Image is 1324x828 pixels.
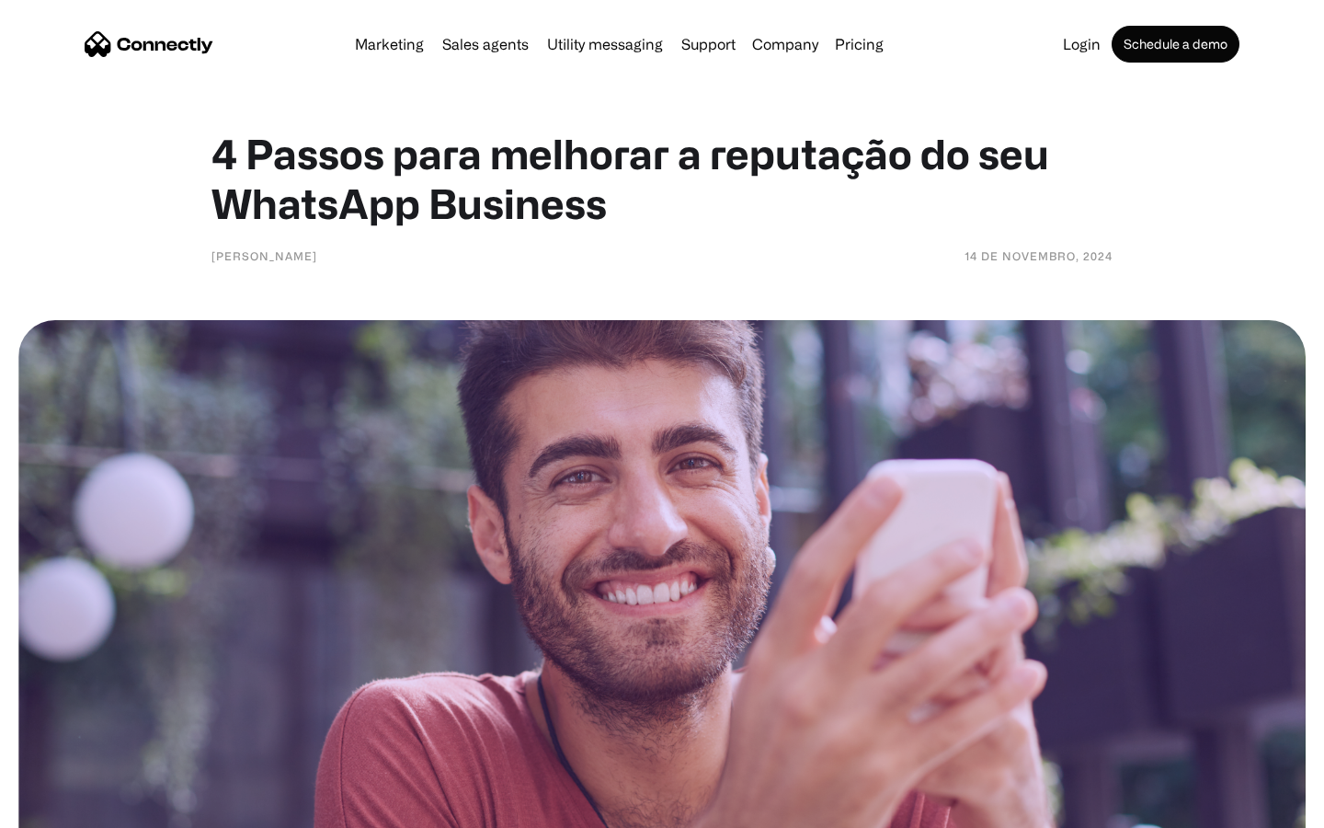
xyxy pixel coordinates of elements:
[540,37,670,52] a: Utility messaging
[37,796,110,822] ul: Language list
[827,37,891,52] a: Pricing
[211,247,317,265] div: [PERSON_NAME]
[1056,37,1108,52] a: Login
[211,129,1113,228] h1: 4 Passos para melhorar a reputação do seu WhatsApp Business
[752,31,818,57] div: Company
[1112,26,1239,63] a: Schedule a demo
[674,37,743,52] a: Support
[18,796,110,822] aside: Language selected: English
[435,37,536,52] a: Sales agents
[964,247,1113,265] div: 14 de novembro, 2024
[348,37,431,52] a: Marketing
